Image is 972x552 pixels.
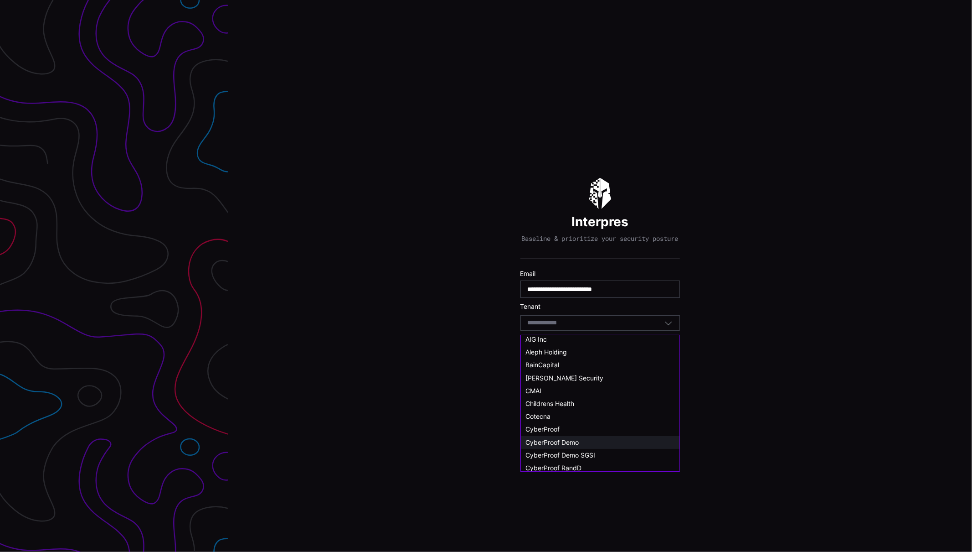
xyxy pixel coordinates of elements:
[525,438,579,446] span: CyberProof Demo
[525,348,567,356] span: Aleph Holding
[525,425,560,433] span: CyberProof
[525,374,603,382] span: [PERSON_NAME] Security
[520,270,680,278] label: Email
[525,451,595,459] span: CyberProof Demo SGSI
[525,335,547,343] span: AIG Inc
[525,412,550,420] span: Cotecna
[525,361,559,369] span: BainCapital
[525,464,581,472] span: CyberProof RandD
[571,214,628,230] h1: Interpres
[520,302,680,311] label: Tenant
[525,400,574,407] span: Childrens Health
[525,387,541,395] span: CMAI
[664,319,673,327] button: Toggle options menu
[522,234,679,243] p: Baseline & prioritize your security posture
